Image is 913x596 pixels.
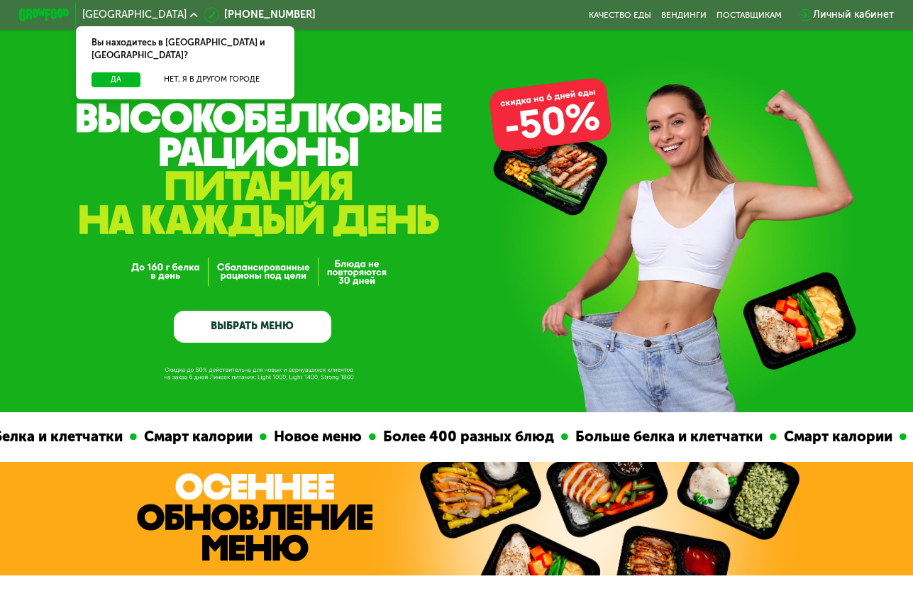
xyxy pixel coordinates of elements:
div: Личный кабинет [813,7,894,22]
div: поставщикам [716,10,782,20]
div: Вы находитесь в [GEOGRAPHIC_DATA] и [GEOGRAPHIC_DATA]? [76,26,294,72]
div: Смарт калории [776,426,899,448]
a: Вендинги [661,10,707,20]
button: Да [92,72,140,88]
a: [PHONE_NUMBER] [204,7,316,22]
a: ВЫБРАТЬ МЕНЮ [174,311,332,343]
div: Смарт калории [136,426,259,448]
button: Нет, я в другом городе [145,72,279,88]
div: Более 400 разных блюд [375,426,560,448]
div: Новое меню [266,426,368,448]
span: [GEOGRAPHIC_DATA] [82,10,187,20]
div: Больше белка и клетчатки [568,426,769,448]
a: Качество еды [589,10,651,20]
